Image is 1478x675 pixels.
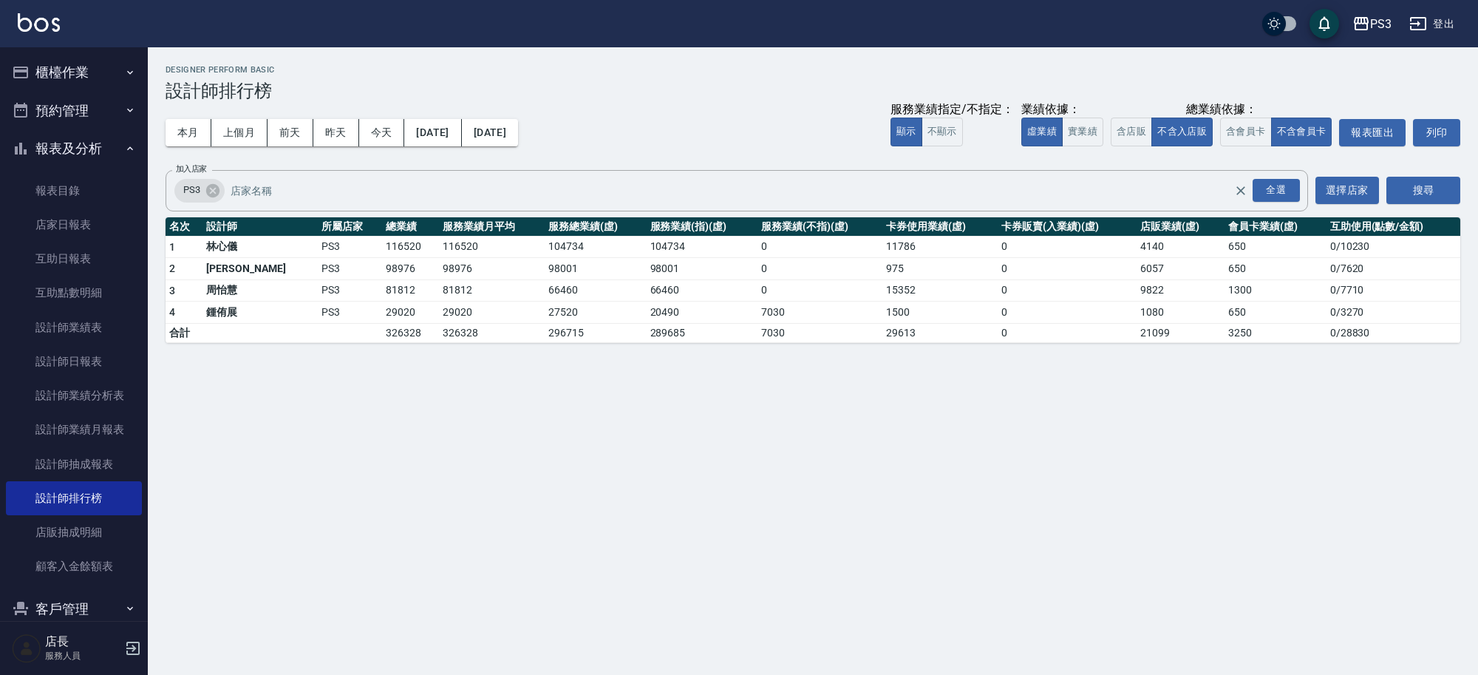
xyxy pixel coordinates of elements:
td: 104734 [647,236,758,258]
div: PS3 [174,179,225,203]
td: 4140 [1137,236,1225,258]
td: 66460 [545,279,647,302]
button: 不含會員卡 [1271,118,1332,146]
input: 店家名稱 [227,177,1260,203]
button: 報表及分析 [6,129,142,168]
button: save [1310,9,1339,38]
td: 1080 [1137,302,1225,324]
button: 預約管理 [6,92,142,130]
td: 20490 [647,302,758,324]
td: 326328 [439,323,545,342]
span: PS3 [174,183,209,197]
button: 選擇店家 [1315,177,1379,204]
button: Open [1250,176,1303,205]
a: 報表目錄 [6,174,142,208]
button: 搜尋 [1386,177,1460,204]
td: 0 [757,258,882,280]
span: 4 [169,306,175,318]
button: Clear [1230,180,1251,201]
th: 所屬店家 [318,217,382,237]
td: 289685 [647,323,758,342]
th: 服務業績(不指)(虛) [757,217,882,237]
button: 實業績 [1062,118,1103,146]
td: 0 [998,323,1137,342]
td: 27520 [545,302,647,324]
a: 店家日報表 [6,208,142,242]
td: 98001 [545,258,647,280]
td: 3250 [1225,323,1327,342]
td: 林心儀 [202,236,318,258]
a: 設計師日報表 [6,345,142,379]
td: 21099 [1137,323,1225,342]
td: 0 [998,258,1137,280]
td: 0 [998,236,1137,258]
button: 含店販 [1111,118,1152,146]
td: 650 [1225,236,1327,258]
button: 本月 [166,119,211,146]
th: 會員卡業績(虛) [1225,217,1327,237]
td: 合計 [166,323,202,342]
button: 今天 [359,119,405,146]
button: [DATE] [404,119,461,146]
td: PS3 [318,279,382,302]
button: [DATE] [462,119,518,146]
td: 鍾侑展 [202,302,318,324]
th: 互助使用(點數/金額) [1327,217,1460,237]
th: 卡券使用業績(虛) [882,217,998,237]
th: 卡券販賣(入業績)(虛) [998,217,1137,237]
td: 116520 [382,236,439,258]
td: 0 [998,279,1137,302]
button: 客戶管理 [6,590,142,628]
a: 設計師排行榜 [6,481,142,515]
td: 296715 [545,323,647,342]
label: 加入店家 [176,163,207,174]
td: 7030 [757,323,882,342]
td: 0 / 28830 [1327,323,1460,342]
button: 報表匯出 [1339,119,1406,146]
p: 服務人員 [45,649,120,662]
div: 全選 [1253,179,1300,202]
a: 互助點數明細 [6,276,142,310]
table: a dense table [166,217,1460,343]
td: 326328 [382,323,439,342]
td: PS3 [318,258,382,280]
th: 設計師 [202,217,318,237]
img: Person [12,634,41,663]
button: 上個月 [211,119,268,146]
button: 櫃檯作業 [6,53,142,92]
a: 互助日報表 [6,242,142,276]
a: 設計師抽成報表 [6,447,142,481]
td: 98976 [382,258,439,280]
img: Logo [18,13,60,32]
button: 昨天 [313,119,359,146]
td: 0 [757,236,882,258]
td: 0 [757,279,882,302]
div: 業績依據： [1021,102,1103,118]
th: 服務總業績(虛) [545,217,647,237]
a: 設計師業績分析表 [6,379,142,413]
h2: Designer Perform Basic [166,65,1460,75]
th: 店販業績(虛) [1137,217,1225,237]
td: 0 / 10230 [1327,236,1460,258]
th: 服務業績月平均 [439,217,545,237]
td: 9822 [1137,279,1225,302]
button: 前天 [268,119,313,146]
td: PS3 [318,236,382,258]
span: 1 [169,241,175,253]
button: 列印 [1413,119,1460,146]
td: 29613 [882,323,998,342]
a: 設計師業績表 [6,311,142,345]
th: 總業績 [382,217,439,237]
span: 3 [169,285,175,296]
td: 650 [1225,302,1327,324]
td: 0 / 7710 [1327,279,1460,302]
th: 名次 [166,217,202,237]
td: 81812 [439,279,545,302]
a: 店販抽成明細 [6,515,142,549]
button: 顯示 [890,118,922,146]
button: 不含入店販 [1151,118,1213,146]
td: 98001 [647,258,758,280]
td: 81812 [382,279,439,302]
span: 2 [169,262,175,274]
td: 104734 [545,236,647,258]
